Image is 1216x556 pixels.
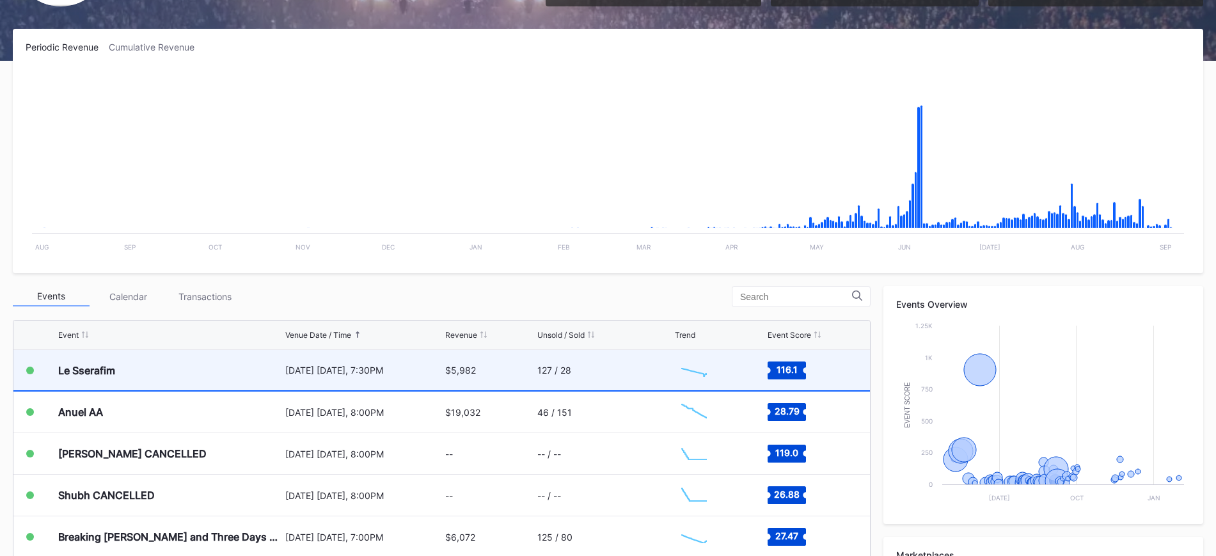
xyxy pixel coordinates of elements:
text: Sep [1160,243,1171,251]
text: Nov [296,243,310,251]
text: Aug [35,243,49,251]
svg: Chart title [675,354,713,386]
text: Feb [558,243,570,251]
div: Venue Date / Time [285,330,351,340]
text: 27.47 [775,530,798,541]
div: $19,032 [445,407,480,418]
div: 46 / 151 [537,407,572,418]
div: [DATE] [DATE], 8:00PM [285,490,442,501]
text: Apr [725,243,738,251]
text: Jan [1148,494,1160,502]
text: Aug [1071,243,1084,251]
div: $5,982 [445,365,476,376]
svg: Chart title [896,319,1190,511]
svg: Chart title [675,396,713,428]
svg: Chart title [26,68,1190,260]
div: -- [445,449,453,459]
svg: Chart title [675,521,713,553]
div: [DATE] [DATE], 7:30PM [285,365,442,376]
svg: Chart title [675,438,713,470]
div: -- / -- [537,449,561,459]
div: Event Score [768,330,811,340]
text: 26.88 [774,489,800,500]
div: Shubh CANCELLED [58,489,155,502]
text: Dec [382,243,395,251]
div: Anuel AA [58,406,103,418]
div: 125 / 80 [537,532,572,543]
text: Jan [470,243,482,251]
div: Le Sserafim [58,364,115,377]
div: [DATE] [DATE], 8:00PM [285,407,442,418]
div: Trend [675,330,695,340]
text: [DATE] [979,243,1000,251]
text: [DATE] [989,494,1010,502]
div: Events Overview [896,299,1190,310]
text: 250 [921,449,933,456]
text: 750 [921,385,933,393]
div: Periodic Revenue [26,42,109,52]
svg: Chart title [675,479,713,511]
text: Sep [124,243,136,251]
text: Jun [898,243,911,251]
div: $6,072 [445,532,475,543]
text: 1.25k [915,322,933,330]
div: -- / -- [537,490,561,501]
div: [DATE] [DATE], 7:00PM [285,532,442,543]
text: 1k [925,354,933,361]
text: Event Score [904,382,911,428]
div: Cumulative Revenue [109,42,205,52]
text: Mar [636,243,651,251]
text: Oct [209,243,222,251]
text: 500 [921,417,933,425]
text: 0 [929,481,933,488]
text: Oct [1070,494,1084,502]
input: Search [740,292,852,302]
div: Calendar [90,287,166,306]
div: [DATE] [DATE], 8:00PM [285,449,442,459]
div: Revenue [445,330,477,340]
div: Event [58,330,79,340]
div: Unsold / Sold [537,330,585,340]
div: Events [13,287,90,306]
text: 116.1 [777,363,798,374]
div: Transactions [166,287,243,306]
text: May [810,243,824,251]
div: [PERSON_NAME] CANCELLED [58,447,207,460]
text: 119.0 [775,447,798,458]
div: Breaking [PERSON_NAME] and Three Days Grace [58,530,282,543]
text: 28.79 [775,406,800,417]
div: -- [445,490,453,501]
div: 127 / 28 [537,365,571,376]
